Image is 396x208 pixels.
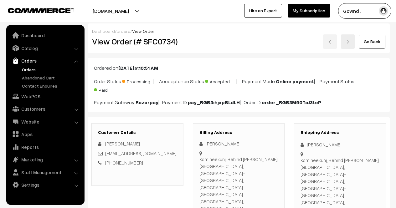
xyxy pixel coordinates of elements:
[105,160,143,165] a: [PHONE_NUMBER]
[276,78,314,84] b: Online payment
[205,77,236,85] span: Accepted
[338,3,391,19] button: Govind .
[8,179,82,190] a: Settings
[262,99,321,105] b: order_RGB3M90TaJ3teP
[8,129,82,140] a: Apps
[8,43,82,54] a: Catalog
[346,40,350,44] img: right-arrow.png
[94,64,383,72] p: Ordered on at
[8,6,63,14] a: COMMMERCE
[199,140,278,147] div: [PERSON_NAME]
[188,99,240,105] b: pay_RGB3ihjxpBLdLH
[8,91,82,102] a: WebPOS
[118,65,134,71] b: [DATE]
[8,167,82,178] a: Staff Management
[98,130,177,135] h3: Customer Details
[92,28,115,34] a: Dashboard
[8,116,82,127] a: Website
[105,150,177,156] a: [EMAIL_ADDRESS][DOMAIN_NAME]
[301,141,379,148] div: [PERSON_NAME]
[94,85,125,93] span: Paid
[244,4,282,18] a: Hire an Expert
[199,130,278,135] h3: Billing Address
[8,141,82,153] a: Reports
[94,77,383,94] p: Order Status: | Accceptance Status: | Payment Mode: | Payment Status:
[8,103,82,114] a: Customers
[116,28,130,34] a: orders
[20,66,82,73] a: Orders
[92,28,385,34] div: / /
[20,83,82,89] a: Contact Enquires
[139,65,158,71] b: 10:51 AM
[20,74,82,81] a: Abandoned Cart
[359,35,385,48] a: Go Back
[8,8,74,13] img: COMMMERCE
[8,30,82,41] a: Dashboard
[92,37,183,46] h2: View Order (# SFC0734)
[379,6,388,16] img: user
[136,99,158,105] b: Razorpay
[71,3,151,19] button: [DOMAIN_NAME]
[288,4,330,18] a: My Subscription
[105,141,140,146] span: [PERSON_NAME]
[301,130,379,135] h3: Shipping Address
[8,55,82,66] a: Orders
[8,154,82,165] a: Marketing
[122,77,153,85] span: Processing
[94,99,383,106] p: Payment Gateway: | Payment ID: | Order ID:
[132,28,154,34] span: View Order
